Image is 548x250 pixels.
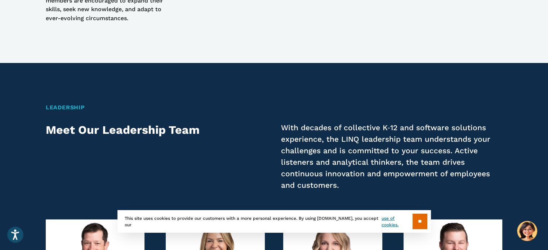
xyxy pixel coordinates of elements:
[46,123,200,137] strong: Meet Our Leadership Team
[117,210,431,233] div: This site uses cookies to provide our customers with a more personal experience. By using [DOMAIN...
[382,215,412,228] a: use of cookies.
[46,103,502,112] h2: Leadership
[281,122,503,191] p: With decades of collective K‑12 and software solutions experience, the LINQ leadership team under...
[517,221,537,241] button: Hello, have a question? Let’s chat.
